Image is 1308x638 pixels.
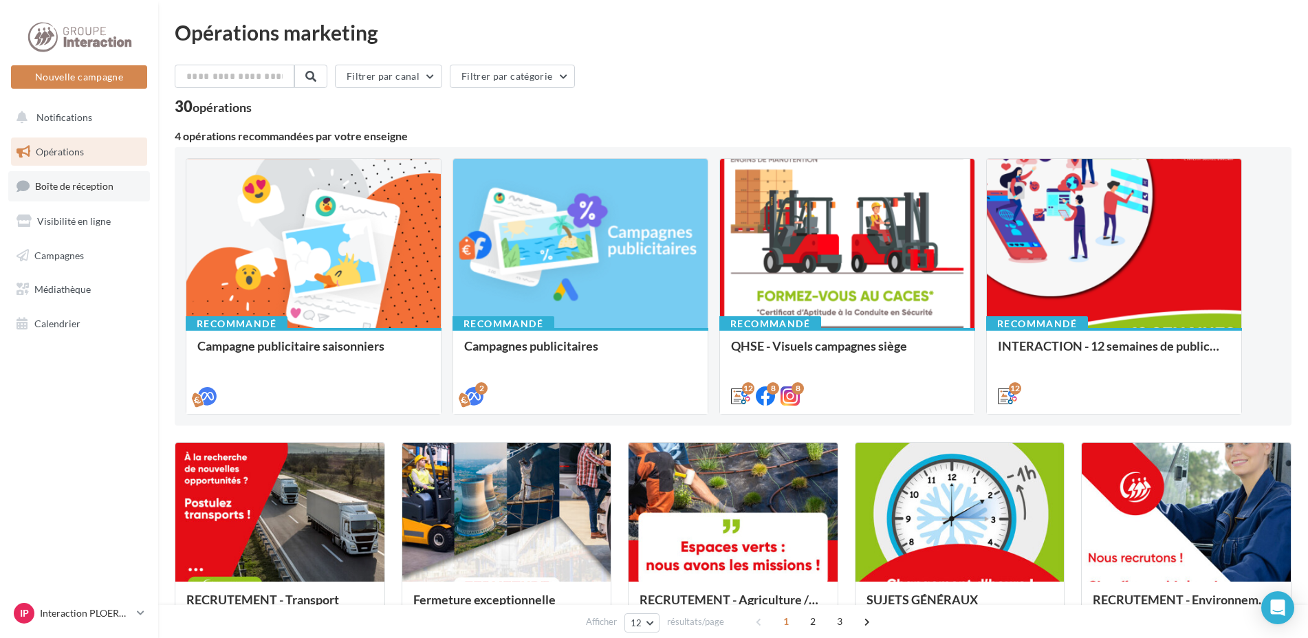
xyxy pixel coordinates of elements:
button: Nouvelle campagne [11,65,147,89]
div: 12 [1009,382,1021,395]
span: résultats/page [667,615,724,628]
div: Recommandé [186,316,287,331]
a: Visibilité en ligne [8,207,150,236]
span: Afficher [586,615,617,628]
div: Opérations marketing [175,22,1291,43]
div: RECRUTEMENT - Agriculture / Espaces verts [640,593,827,620]
button: Notifications [8,103,144,132]
div: SUJETS GÉNÉRAUX [866,593,1054,620]
div: Recommandé [453,316,554,331]
div: 2 [475,382,488,395]
div: 30 [175,99,252,114]
a: Médiathèque [8,275,150,304]
div: 4 opérations recommandées par votre enseigne [175,131,1291,142]
span: 2 [802,610,824,632]
div: Recommandé [986,316,1088,331]
div: Recommandé [719,316,821,331]
a: Campagnes [8,241,150,270]
div: Campagnes publicitaires [464,339,697,366]
span: IP [20,606,29,620]
span: Visibilité en ligne [37,215,111,227]
span: 3 [829,610,851,632]
span: Boîte de réception [35,180,113,192]
a: Calendrier [8,309,150,338]
span: 12 [631,617,642,628]
div: opérations [193,101,252,113]
span: Médiathèque [34,283,91,295]
a: Opérations [8,137,150,166]
span: Opérations [36,146,84,157]
button: Filtrer par canal [335,65,442,88]
span: Notifications [36,111,92,123]
span: 1 [775,610,797,632]
div: Open Intercom Messenger [1261,591,1294,624]
a: IP Interaction PLOERMEL [11,600,147,626]
span: Campagnes [34,249,84,261]
div: 12 [742,382,754,395]
div: Fermeture exceptionnelle [413,593,600,620]
a: Boîte de réception [8,171,150,201]
div: 8 [767,382,779,395]
div: Campagne publicitaire saisonniers [197,339,430,366]
div: QHSE - Visuels campagnes siège [731,339,963,366]
button: Filtrer par catégorie [450,65,575,88]
div: RECRUTEMENT - Environnement [1093,593,1280,620]
div: INTERACTION - 12 semaines de publication [998,339,1230,366]
div: 8 [792,382,804,395]
button: 12 [624,613,660,632]
span: Calendrier [34,318,80,329]
div: RECRUTEMENT - Transport [186,593,373,620]
p: Interaction PLOERMEL [40,606,131,620]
